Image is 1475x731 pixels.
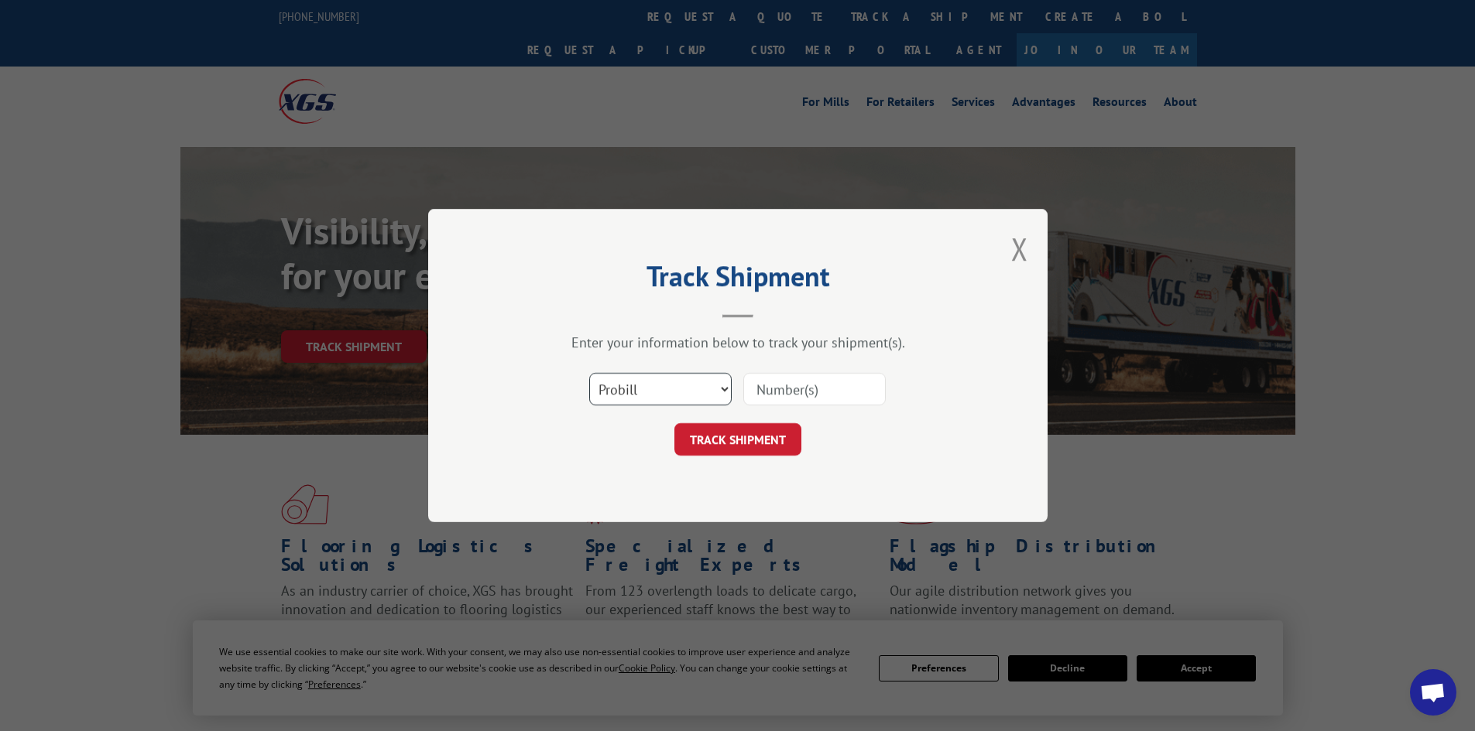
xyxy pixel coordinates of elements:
div: Enter your information below to track your shipment(s). [506,333,970,351]
button: TRACK SHIPMENT [674,423,801,456]
button: Close modal [1011,228,1028,269]
h2: Track Shipment [506,265,970,295]
div: Open chat [1410,669,1456,716]
input: Number(s) [743,373,886,405]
